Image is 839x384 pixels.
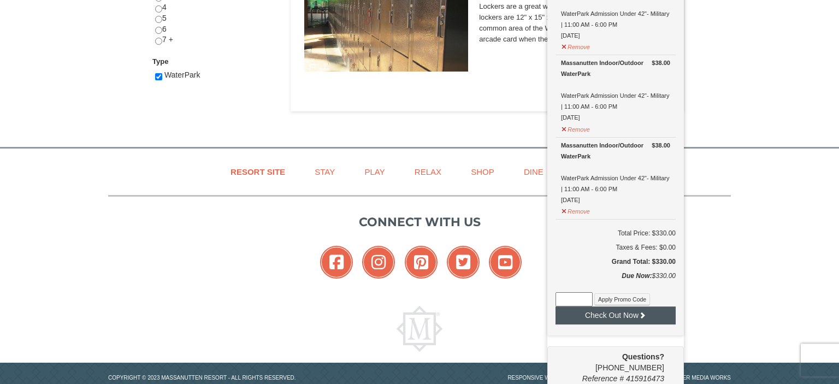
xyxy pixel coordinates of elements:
[152,57,168,66] strong: Type
[561,140,670,162] div: Massanutten Indoor/Outdoor WaterPark
[351,159,398,184] a: Play
[622,272,652,280] strong: Due Now:
[561,140,670,205] div: WaterPark Admission Under 42"- Military | 11:00 AM - 6:00 PM [DATE]
[561,57,670,123] div: WaterPark Admission Under 42"- Military | 11:00 AM - 6:00 PM [DATE]
[556,270,676,292] div: $330.00
[556,351,664,372] span: [PHONE_NUMBER]
[561,57,670,79] div: Massanutten Indoor/Outdoor WaterPark
[652,57,670,68] strong: $38.00
[622,352,664,361] strong: Questions?
[652,140,670,151] strong: $38.00
[108,213,731,231] p: Connect with us
[561,39,590,52] button: Remove
[479,1,670,45] span: Lockers are a great way to keep your valuables safe. The lockers are 12" x 15" x 18" in size and ...
[561,203,590,217] button: Remove
[507,375,731,381] a: Responsive website design and development by Propeller Media Works
[100,374,419,382] p: Copyright © 2023 Massanutten Resort - All Rights Reserved.
[556,228,676,239] h6: Total Price: $330.00
[301,159,348,184] a: Stay
[397,306,442,352] img: Massanutten Resort Logo
[626,374,664,383] span: 415916473
[594,293,650,305] button: Apply Promo Code
[561,121,590,135] button: Remove
[164,70,200,79] span: WaterPark
[556,306,676,324] button: Check Out Now
[457,159,508,184] a: Shop
[217,159,299,184] a: Resort Site
[401,159,455,184] a: Relax
[556,242,676,253] div: Taxes & Fees: $0.00
[582,374,624,383] span: Reference #
[510,159,557,184] a: Dine
[556,256,676,267] h5: Grand Total: $330.00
